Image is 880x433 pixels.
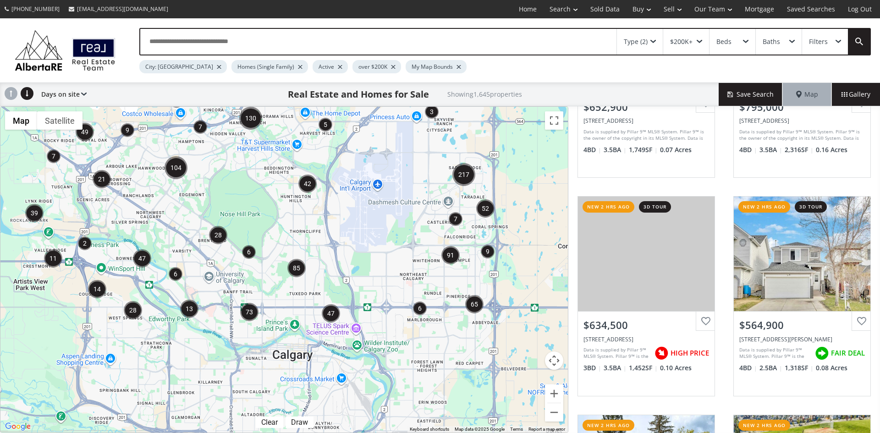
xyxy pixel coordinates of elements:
button: Toggle fullscreen view [545,111,563,130]
div: 5 [319,118,332,132]
div: 6 [413,301,427,315]
button: Keyboard shortcuts [410,426,449,433]
button: Zoom out [545,403,563,422]
img: Logo [10,27,120,73]
span: 0.16 Acres [816,145,847,154]
div: 47 [322,304,340,323]
div: Click to draw. [286,418,313,427]
h1: Real Estate and Homes for Sale [288,88,429,101]
span: FAIR DEAL [831,348,865,358]
div: 7 [47,149,60,163]
div: 217 [452,163,475,186]
button: Save Search [719,83,783,106]
div: Gallery [831,83,880,106]
div: 91 [441,246,460,264]
div: 21 [93,170,111,188]
div: 65 [465,295,484,313]
a: new 2 hrs ago3d tour$564,900[STREET_ADDRESS][PERSON_NAME]Data is supplied by Pillar 9™ MLS® Syste... [724,187,880,405]
div: Days on site [37,83,87,106]
div: 130 [239,107,262,130]
span: 0.08 Acres [816,363,847,373]
button: Show satellite imagery [37,111,82,130]
span: 0.10 Acres [660,363,692,373]
span: Map data ©2025 Google [455,427,505,432]
div: View Photos & Details [769,249,835,258]
div: Data is supplied by Pillar 9™ MLS® System. Pillar 9™ is the owner of the copyright in its MLS® Sy... [583,346,650,360]
div: 140 Saddlehorn Crescent NE, Calgary, AB T3J 4M1 [583,117,709,125]
span: [PHONE_NUMBER] [11,5,60,13]
span: HIGH PRICE [671,348,709,358]
span: 3 BD [583,363,601,373]
div: $652,900 [583,100,709,114]
div: over $200K [352,60,401,73]
div: Data is supplied by Pillar 9™ MLS® System. Pillar 9™ is the owner of the copyright in its MLS® Sy... [583,128,707,142]
div: Click to clear. [256,418,283,427]
span: 1,452 SF [629,363,658,373]
div: 73 [240,303,258,321]
div: 56 Hidden Spring Place NW, Calgary, AB T3A5H6 [583,335,709,343]
div: 11 [44,249,62,268]
a: new 2 hrs ago3d tour$634,500[STREET_ADDRESS]Data is supplied by Pillar 9™ MLS® System. Pillar 9™ ... [568,187,724,405]
span: Map [796,90,818,99]
span: 4 BD [583,145,601,154]
img: Google [3,421,33,433]
div: 2 [78,236,92,250]
div: 49 [76,123,94,141]
div: 104 [165,156,187,179]
div: Data is supplied by Pillar 9™ MLS® System. Pillar 9™ is the owner of the copyright in its MLS® Sy... [739,128,863,142]
span: 3.5 BA [604,145,627,154]
span: 2.5 BA [759,363,782,373]
div: Homes (Single Family) [231,60,308,73]
span: 4 BD [739,363,757,373]
span: 4 BD [739,145,757,154]
div: 85 [287,259,306,277]
a: [EMAIL_ADDRESS][DOMAIN_NAME] [64,0,173,17]
div: 59 Martin Crossing Park NE, Calgary, AB T3J 3N6 [739,335,865,343]
span: [EMAIL_ADDRESS][DOMAIN_NAME] [77,5,168,13]
div: Type (2) [624,38,648,45]
div: Beds [716,38,731,45]
span: Gallery [841,90,870,99]
div: 7 [449,212,462,226]
div: Draw [289,418,310,427]
div: 3 [425,105,439,119]
div: 39 [25,204,44,222]
span: 1,749 SF [629,145,658,154]
div: 47 [133,249,151,268]
span: 1,318 SF [785,363,814,373]
div: 28 [209,226,227,244]
button: Map camera controls [545,351,563,370]
span: 2,316 SF [785,145,814,154]
div: View Photos & Details [613,249,679,258]
div: Map [783,83,831,106]
span: 0.07 Acres [660,145,692,154]
div: $634,500 [583,318,709,332]
div: $795,000 [739,100,865,114]
div: 14 [88,280,106,298]
div: Baths [763,38,780,45]
div: 28 [124,301,142,319]
div: 42 [298,175,317,193]
div: 52 [476,199,495,218]
span: 3.5 BA [604,363,627,373]
a: Terms [510,427,523,432]
div: $200K+ [670,38,693,45]
div: My Map Bounds [406,60,467,73]
span: 3.5 BA [759,145,782,154]
div: 9 [481,245,495,258]
button: Show street map [5,111,37,130]
div: Filters [809,38,828,45]
div: City: [GEOGRAPHIC_DATA] [139,60,227,73]
a: Open this area in Google Maps (opens a new window) [3,421,33,433]
a: Report a map error [528,427,565,432]
img: rating icon [813,344,831,362]
div: 160 Royal Oak Heights NW, Calgary, AB T3G5V3 [739,117,865,125]
button: Zoom in [545,384,563,403]
div: 6 [169,267,182,281]
div: 6 [242,245,256,259]
div: Data is supplied by Pillar 9™ MLS® System. Pillar 9™ is the owner of the copyright in its MLS® Sy... [739,346,810,360]
div: 9 [121,123,134,137]
div: 7 [193,120,207,134]
div: $564,900 [739,318,865,332]
img: rating icon [652,344,671,362]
